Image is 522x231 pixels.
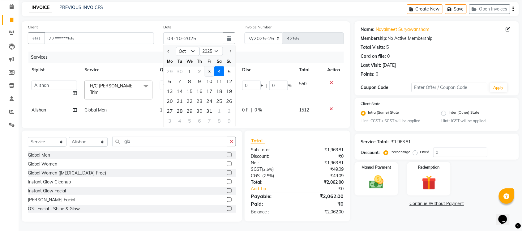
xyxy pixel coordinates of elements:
[28,206,80,212] div: O3+ Facial - Shine & Glow
[204,106,214,116] div: Friday, October 31, 2025
[195,56,204,66] div: Th
[376,26,430,33] a: Navalmeet Suryawansham
[185,86,195,96] div: Wednesday, October 15, 2025
[297,160,349,166] div: ₹1,963.81
[441,118,512,124] small: Hint : IGST will be applied
[251,107,252,113] span: |
[238,63,295,77] th: Disc
[224,86,234,96] div: 19
[418,165,440,170] label: Redemption
[175,66,185,76] div: Tuesday, September 30, 2025
[361,84,412,91] div: Coupon Code
[204,116,214,126] div: 7
[246,209,297,215] div: Balance :
[163,24,172,30] label: Date
[391,139,411,145] div: ₹1,963.81
[28,32,45,44] button: +91
[165,56,175,66] div: Mo
[175,86,185,96] div: 14
[90,83,134,95] span: H/C [PERSON_NAME] Trim
[214,76,224,86] div: Saturday, October 11, 2025
[261,82,263,89] span: F
[297,200,349,208] div: ₹0
[361,35,513,42] div: No Active Membership
[297,179,349,186] div: ₹2,062.00
[407,4,443,14] button: Create New
[299,107,309,113] span: 1512
[361,62,382,69] div: Last Visit:
[297,166,349,173] div: ₹49.09
[195,116,204,126] div: 6
[98,90,101,95] a: x
[362,165,391,170] label: Manual Payment
[165,76,175,86] div: Monday, October 6, 2025
[195,76,204,86] div: Thursday, October 9, 2025
[266,82,267,89] span: |
[214,106,224,116] div: 1
[165,116,175,126] div: Monday, November 3, 2025
[28,52,349,63] div: Services
[175,76,185,86] div: Tuesday, October 7, 2025
[204,66,214,76] div: Friday, October 3, 2025
[246,186,306,192] a: Add Tip
[246,173,297,179] div: ( )
[185,116,195,126] div: Wednesday, November 5, 2025
[195,66,204,76] div: 2
[185,106,195,116] div: 29
[81,63,156,77] th: Service
[199,47,223,56] select: Select year
[175,116,185,126] div: Tuesday, November 4, 2025
[445,4,467,14] button: Save
[224,96,234,106] div: Sunday, October 26, 2025
[195,106,204,116] div: Thursday, October 30, 2025
[214,66,224,76] div: Saturday, October 4, 2025
[361,101,381,107] label: Client State
[165,86,175,96] div: Monday, October 13, 2025
[204,56,214,66] div: Fr
[323,63,344,77] th: Action
[195,76,204,86] div: 9
[165,116,175,126] div: 3
[204,66,214,76] div: 3
[175,96,185,106] div: 21
[204,96,214,106] div: Friday, October 24, 2025
[176,47,199,56] select: Select month
[175,106,185,116] div: 28
[195,86,204,96] div: Thursday, October 16, 2025
[160,107,162,113] span: 1
[195,106,204,116] div: 30
[214,86,224,96] div: Saturday, October 18, 2025
[246,192,297,200] div: Payable:
[224,116,234,126] div: 9
[175,76,185,86] div: 7
[45,32,154,44] input: Search by Name/Mobile/Email/Code
[383,62,396,69] div: [DATE]
[214,116,224,126] div: Saturday, November 8, 2025
[185,86,195,96] div: 15
[175,116,185,126] div: 4
[295,63,323,77] th: Total
[195,66,204,76] div: Thursday, October 2, 2025
[185,66,195,76] div: Wednesday, October 1, 2025
[214,86,224,96] div: 18
[251,137,265,144] span: Total
[175,56,185,66] div: Tu
[112,137,227,146] input: Search or Scan
[195,96,204,106] div: 23
[204,76,214,86] div: Friday, October 10, 2025
[28,63,81,77] th: Stylist
[185,76,195,86] div: 8
[361,139,389,145] div: Service Total:
[376,71,379,78] div: 0
[299,81,306,86] span: 550
[224,56,234,66] div: Su
[361,149,380,156] div: Discount:
[214,106,224,116] div: Saturday, November 1, 2025
[214,96,224,106] div: 25
[156,63,185,77] th: Qty
[28,161,57,167] div: Global Women
[263,173,273,178] span: 2.5%
[224,86,234,96] div: Sunday, October 19, 2025
[246,166,297,173] div: ( )
[224,106,234,116] div: Sunday, November 2, 2025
